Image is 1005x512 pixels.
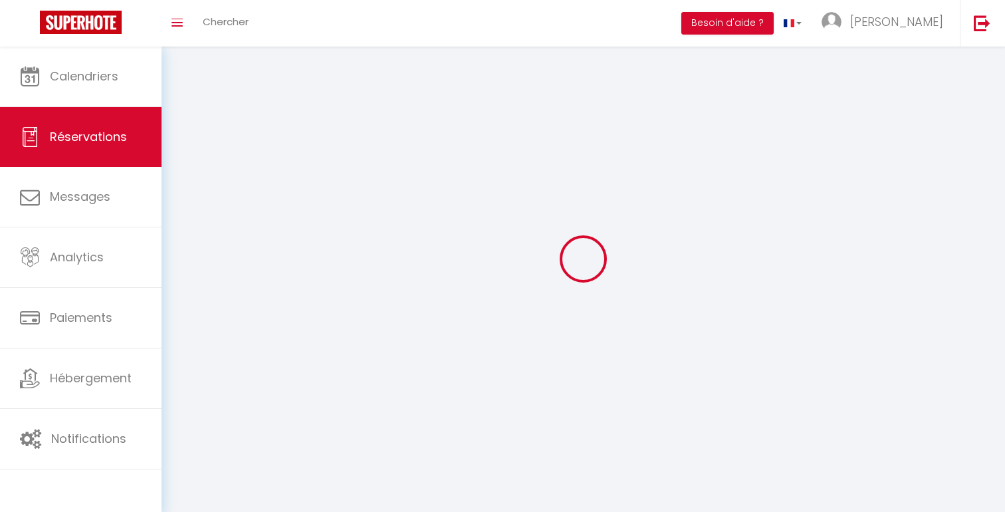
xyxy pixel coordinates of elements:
span: [PERSON_NAME] [850,13,943,30]
span: Hébergement [50,370,132,386]
button: Besoin d'aide ? [681,12,774,35]
img: logout [974,15,990,31]
span: Analytics [50,249,104,265]
span: Réservations [50,128,127,145]
span: Notifications [51,430,126,447]
span: Paiements [50,309,112,326]
img: Super Booking [40,11,122,34]
img: ... [822,12,841,32]
span: Messages [50,188,110,205]
button: Ouvrir le widget de chat LiveChat [11,5,51,45]
span: Chercher [203,15,249,29]
span: Calendriers [50,68,118,84]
